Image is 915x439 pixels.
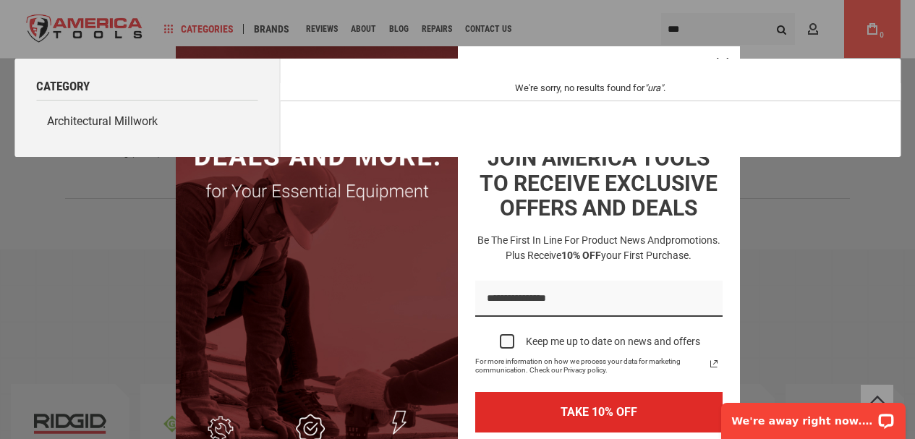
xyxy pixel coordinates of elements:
span: Category [36,80,90,93]
em: "ura" [644,82,663,93]
strong: 10% OFF [561,250,601,261]
svg: link icon [705,355,723,372]
iframe: LiveChat chat widget [712,393,915,439]
a: Architectural Millwork [36,108,258,135]
h3: Be the first in line for product news and [472,233,725,263]
span: promotions. Plus receive your first purchase. [506,234,720,261]
div: Keep me up to date on news and offers [526,336,700,348]
a: Read our Privacy Policy [705,355,723,372]
span: For more information on how we process your data for marketing communication. Check our Privacy p... [475,357,705,375]
strong: JOIN AMERICA TOOLS TO RECEIVE EXCLUSIVE OFFERS AND DEALS [480,145,718,221]
button: TAKE 10% OFF [475,392,723,432]
div: We're sorry, no results found for . [311,83,869,93]
svg: close icon [717,58,728,69]
input: Email field [475,281,723,317]
button: Close [705,46,740,81]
